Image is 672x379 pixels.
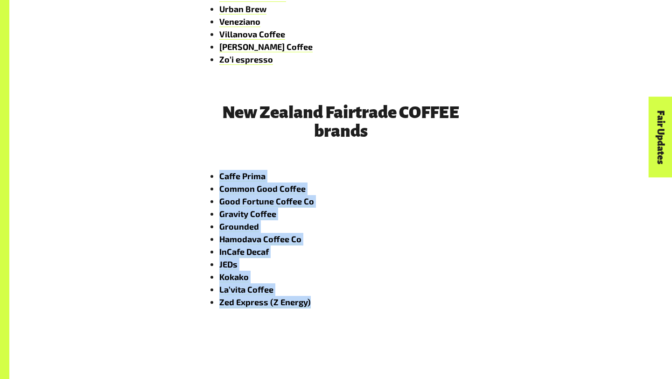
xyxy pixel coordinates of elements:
[219,4,266,14] a: Urban Brew
[219,42,313,52] a: [PERSON_NAME] Coffee
[219,284,273,295] a: La’vita Coffee
[219,272,249,282] a: Kokako
[219,183,306,194] a: Common Good Coffee
[219,54,273,65] a: Zo’i espresso
[219,246,269,257] a: InCafe Decaf
[219,221,259,232] a: Grounded
[219,196,314,207] a: Good Fortune Coffee Co
[219,259,238,270] a: JEDs
[219,171,266,182] a: Caffe Prima
[219,297,311,308] a: Zed Express (Z Energy)
[219,209,276,219] a: Gravity Coffee
[219,29,285,40] a: Villanova Coffee
[201,103,481,140] h3: New Zealand Fairtrade COFFEE brands
[219,16,260,27] a: Veneziano
[219,234,301,245] a: Hamodava Coffee Co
